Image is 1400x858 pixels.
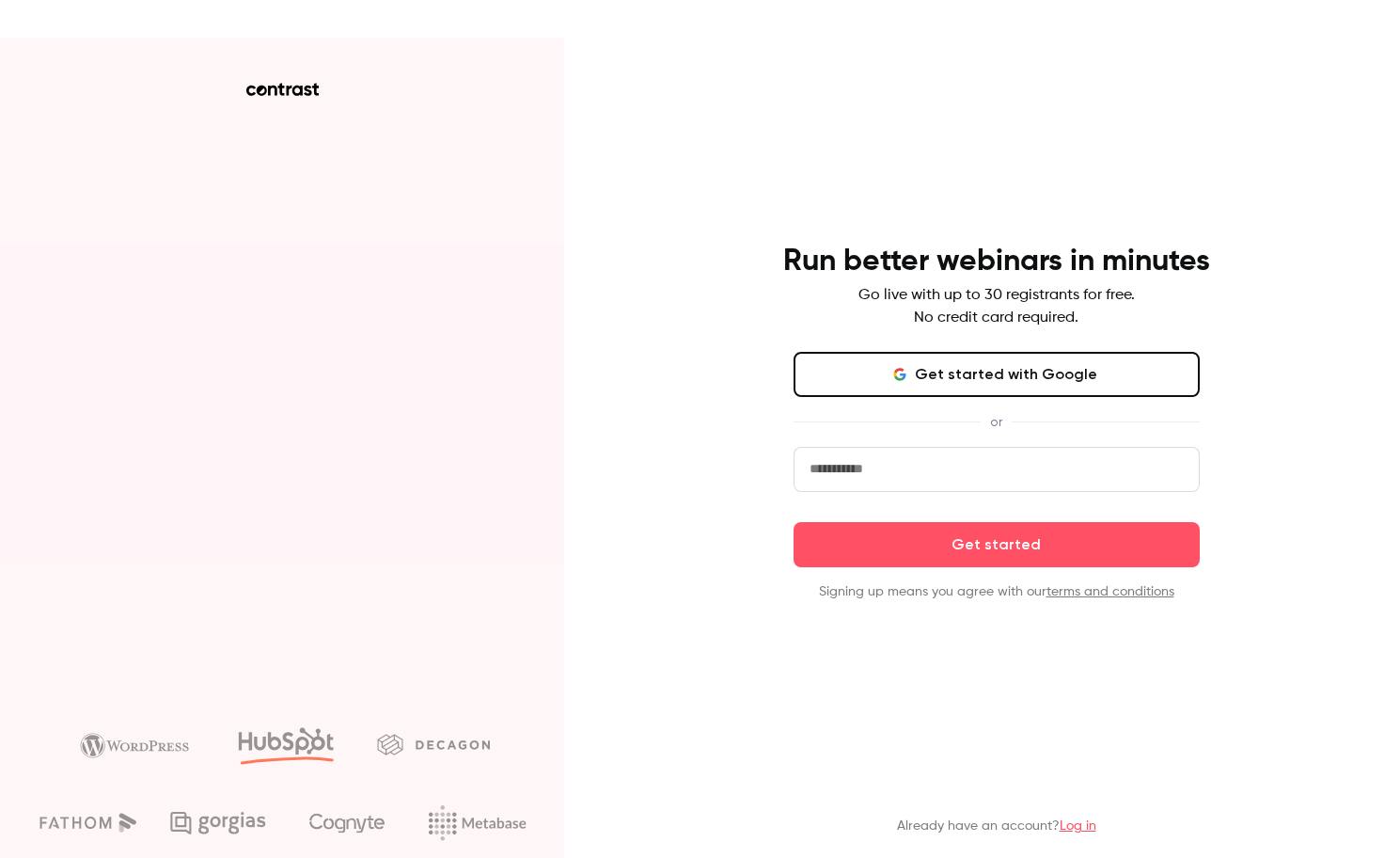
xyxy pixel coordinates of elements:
[1046,585,1174,598] a: terms and conditions
[377,734,490,755] img: decagon
[794,522,1200,567] button: Get started
[858,284,1135,329] p: Go live with up to 30 registrants for free. No credit card required.
[794,352,1200,397] button: Get started with Google
[897,817,1096,835] p: Already have an account?
[783,243,1210,280] h4: Run better webinars in minutes
[794,582,1200,601] p: Signing up means you agree with our
[1060,819,1096,833] a: Log in
[981,412,1012,432] span: or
